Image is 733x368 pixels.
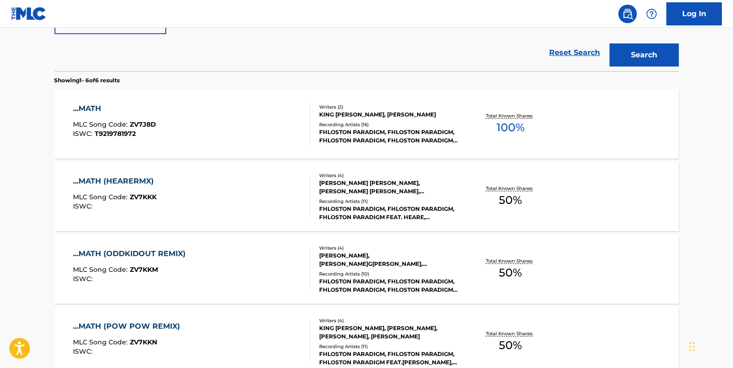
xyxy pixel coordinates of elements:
a: ...MATH (HEARERMX)MLC Song Code:ZV7KKKISWC:Writers (4)[PERSON_NAME] [PERSON_NAME], [PERSON_NAME] ... [55,162,679,231]
div: Recording Artists ( 11 ) [319,343,459,350]
div: FHLOSTON PARADIGM, FHLOSTON PARADIGM, FHLOSTON PARADIGM, FHLOSTON PARADIGM, FHLOSTON PARADIGM FEA... [319,277,459,294]
span: ISWC : [73,275,95,283]
div: Writers ( 2 ) [319,104,459,110]
span: 50 % [499,337,522,354]
span: MLC Song Code : [73,338,130,346]
div: FHLOSTON PARADIGM, FHLOSTON PARADIGM, FHLOSTON PARADIGM FEAT. HEARE, [PERSON_NAME], FHLOSTON PARA... [319,205,459,221]
span: ISWC : [73,347,95,356]
div: Recording Artists ( 16 ) [319,121,459,128]
p: Total Known Shares: [486,185,535,192]
span: 100 % [497,119,525,136]
span: MLC Song Code : [73,265,130,274]
div: Help [642,5,661,23]
div: ...MATH [73,103,156,114]
div: ...MATH (ODDKIDOUT REMIX) [73,248,190,259]
span: 50 % [499,264,522,281]
span: ZV7KKM [130,265,158,274]
p: Total Known Shares: [486,258,535,264]
img: MLC Logo [11,7,47,20]
span: MLC Song Code : [73,193,130,201]
a: ...MATH (ODDKIDOUT REMIX)MLC Song Code:ZV7KKMISWC:Writers (4)[PERSON_NAME],[PERSON_NAME]G[PERSON_... [55,234,679,304]
span: ISWC : [73,202,95,210]
div: Writers ( 4 ) [319,172,459,179]
a: ...MATHMLC Song Code:ZV7J8DISWC:T9219781972Writers (2)KING [PERSON_NAME], [PERSON_NAME]Recording ... [55,89,679,159]
div: FHLOSTON PARADIGM, FHLOSTON PARADIGM, FHLOSTON PARADIGM, FHLOSTON PARADIGM FEAT. [PERSON_NAME] [F... [319,128,459,145]
img: help [646,8,657,19]
div: Writers ( 4 ) [319,245,459,251]
div: KING [PERSON_NAME], [PERSON_NAME], [PERSON_NAME], [PERSON_NAME] [319,324,459,341]
a: Log In [666,2,722,25]
button: Search [610,43,679,67]
p: Showing 1 - 6 of 6 results [55,76,120,85]
div: Recording Artists ( 10 ) [319,270,459,277]
div: [PERSON_NAME] [PERSON_NAME], [PERSON_NAME] [PERSON_NAME], [PERSON_NAME], [PERSON_NAME] [PERSON_NAME] [319,179,459,196]
p: Total Known Shares: [486,330,535,337]
span: ZV7J8D [130,120,156,129]
div: Drag [690,333,695,361]
div: Recording Artists ( 11 ) [319,198,459,205]
span: T9219781972 [95,129,136,138]
span: ZV7KKN [130,338,157,346]
a: Public Search [618,5,637,23]
span: ZV7KKK [130,193,157,201]
div: KING [PERSON_NAME], [PERSON_NAME] [319,110,459,119]
a: Reset Search [545,43,605,63]
p: Total Known Shares: [486,112,535,119]
div: ...MATH (HEARERMX) [73,176,158,187]
img: search [622,8,633,19]
iframe: Chat Widget [687,324,733,368]
div: Writers ( 4 ) [319,317,459,324]
span: MLC Song Code : [73,120,130,129]
span: ISWC : [73,129,95,138]
div: ...MATH (POW POW REMIX) [73,321,185,332]
div: [PERSON_NAME],[PERSON_NAME]G[PERSON_NAME],[PERSON_NAME],[PERSON_NAME]I III[PERSON_NAME]M [319,251,459,268]
span: 50 % [499,192,522,209]
div: FHLOSTON PARADIGM, FHLOSTON PARADIGM, FHLOSTON PARADIGM FEAT.[PERSON_NAME], FHLOSTON PARADIGM[PER... [319,350,459,367]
